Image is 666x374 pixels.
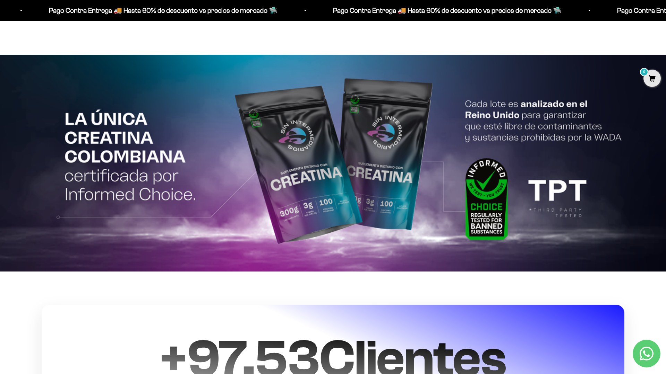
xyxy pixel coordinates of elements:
mark: 0 [640,68,648,76]
a: 0 [643,75,661,83]
p: Pago Contra Entrega 🚚 Hasta 60% de descuento vs precios de mercado 🛸 [166,5,394,16]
